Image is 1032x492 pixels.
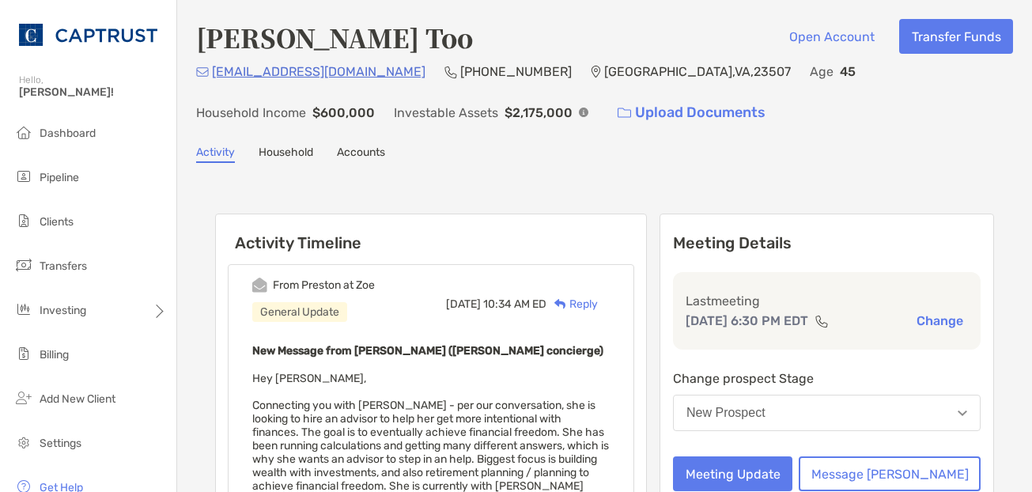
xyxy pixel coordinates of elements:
[810,62,834,81] p: Age
[40,171,79,184] span: Pipeline
[40,259,87,273] span: Transfers
[14,344,33,363] img: billing icon
[196,67,209,77] img: Email Icon
[444,66,457,78] img: Phone Icon
[40,348,69,361] span: Billing
[899,19,1013,54] button: Transfer Funds
[686,406,765,420] div: New Prospect
[607,96,776,130] a: Upload Documents
[815,315,829,327] img: communication type
[505,103,573,123] p: $2,175,000
[14,433,33,452] img: settings icon
[14,388,33,407] img: add_new_client icon
[40,127,96,140] span: Dashboard
[337,146,385,163] a: Accounts
[14,123,33,142] img: dashboard icon
[554,299,566,309] img: Reply icon
[216,214,646,252] h6: Activity Timeline
[14,211,33,230] img: clients icon
[312,103,375,123] p: $600,000
[673,456,792,491] button: Meeting Update
[591,66,601,78] img: Location Icon
[252,344,603,358] b: New Message from [PERSON_NAME] ([PERSON_NAME] concierge)
[912,312,968,329] button: Change
[673,395,981,431] button: New Prospect
[394,103,498,123] p: Investable Assets
[40,437,81,450] span: Settings
[212,62,425,81] p: [EMAIL_ADDRESS][DOMAIN_NAME]
[40,392,115,406] span: Add New Client
[259,146,313,163] a: Household
[460,62,572,81] p: [PHONE_NUMBER]
[196,103,306,123] p: Household Income
[252,302,347,322] div: General Update
[252,278,267,293] img: Event icon
[196,19,473,55] h4: [PERSON_NAME] Too
[958,411,967,416] img: Open dropdown arrow
[686,311,808,331] p: [DATE] 6:30 PM EDT
[840,62,856,81] p: 45
[273,278,375,292] div: From Preston at Zoe
[19,6,157,63] img: CAPTRUST Logo
[196,146,235,163] a: Activity
[673,233,981,253] p: Meeting Details
[19,85,167,99] span: [PERSON_NAME]!
[777,19,886,54] button: Open Account
[799,456,981,491] button: Message [PERSON_NAME]
[14,167,33,186] img: pipeline icon
[40,215,74,229] span: Clients
[14,300,33,319] img: investing icon
[40,304,86,317] span: Investing
[579,108,588,117] img: Info Icon
[446,297,481,311] span: [DATE]
[14,255,33,274] img: transfers icon
[483,297,546,311] span: 10:34 AM ED
[673,369,981,388] p: Change prospect Stage
[604,62,791,81] p: [GEOGRAPHIC_DATA] , VA , 23507
[546,296,598,312] div: Reply
[686,291,968,311] p: Last meeting
[618,108,631,119] img: button icon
